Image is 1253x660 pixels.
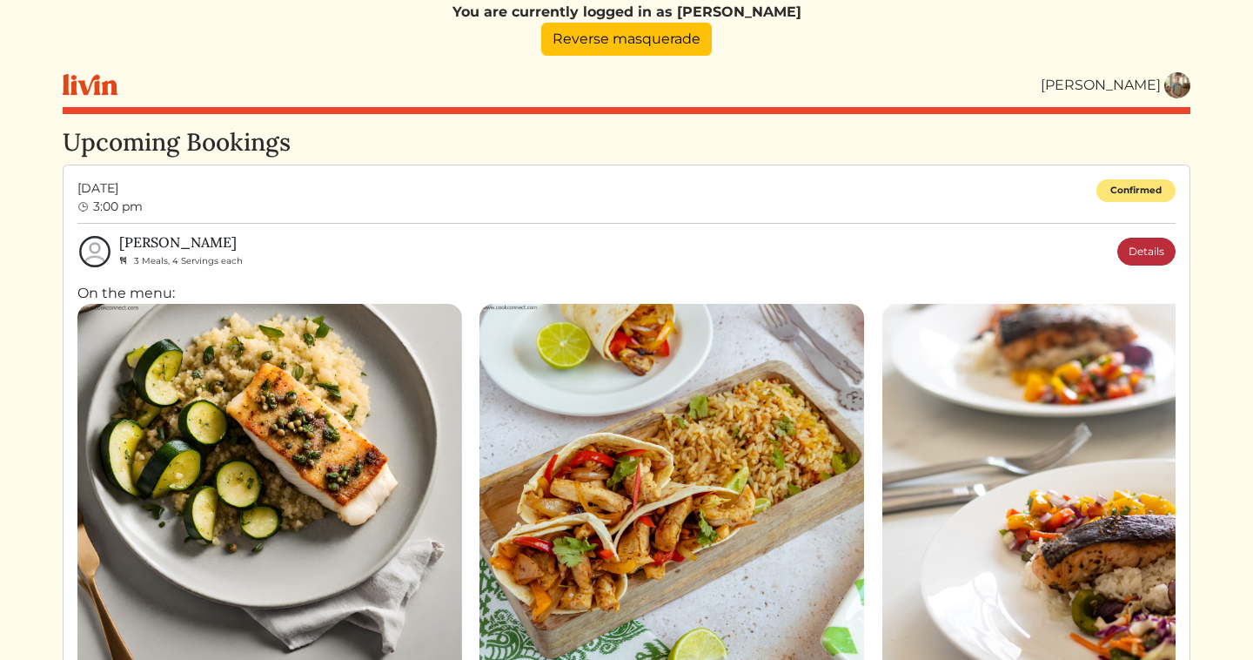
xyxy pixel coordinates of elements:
[1164,72,1190,98] img: b64703ed339b54c2c4b6dc4b178d5e4b
[1041,75,1161,96] div: [PERSON_NAME]
[93,199,143,214] span: 3:00 pm
[541,23,712,56] a: Reverse masquerade
[134,255,243,266] span: 3 Meals, 4 Servings each
[1096,179,1176,203] div: Confirmed
[63,74,117,96] img: livin-logo-a0d97d1a881af30f6274990eb6222085a2533c92bbd1e4f22c21b4f0d0e3210c.svg
[77,179,143,198] span: [DATE]
[119,234,243,251] h6: [PERSON_NAME]
[1117,238,1176,266] a: Details
[63,128,1190,158] h3: Upcoming Bookings
[77,201,90,213] img: clock-b05ee3d0f9935d60bc54650fc25b6257a00041fd3bdc39e3e98414568feee22d.svg
[119,256,127,265] img: fork_knife_small-8e8c56121c6ac9ad617f7f0151facf9cb574b427d2b27dceffcaf97382ddc7e7.svg
[77,234,112,269] img: profile-circle-6dcd711754eaac681cb4e5fa6e5947ecf152da99a3a386d1f417117c42b37ef2.svg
